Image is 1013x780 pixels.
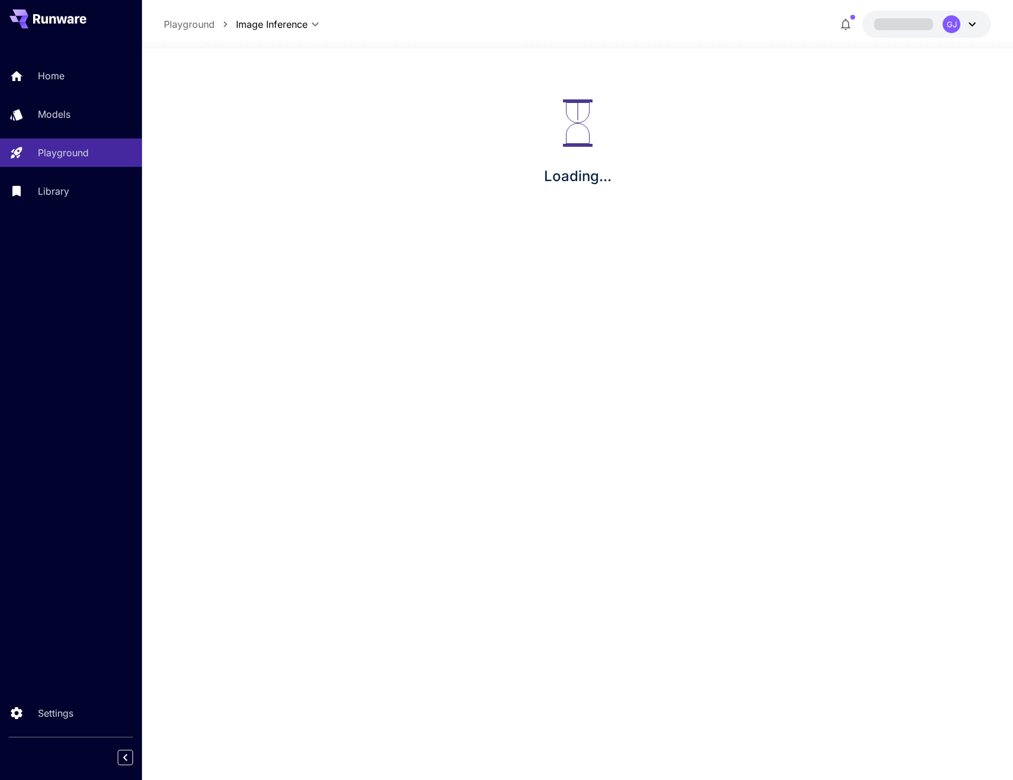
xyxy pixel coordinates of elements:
[38,69,64,83] p: Home
[127,747,142,768] div: Collapse sidebar
[38,146,89,160] p: Playground
[236,17,308,31] span: Image Inference
[38,706,73,720] p: Settings
[118,750,133,765] button: Collapse sidebar
[943,15,960,33] div: GJ
[544,166,611,187] p: Loading...
[38,184,69,198] p: Library
[862,11,991,38] button: GJ
[164,17,236,31] nav: breadcrumb
[164,17,215,31] a: Playground
[38,107,70,121] p: Models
